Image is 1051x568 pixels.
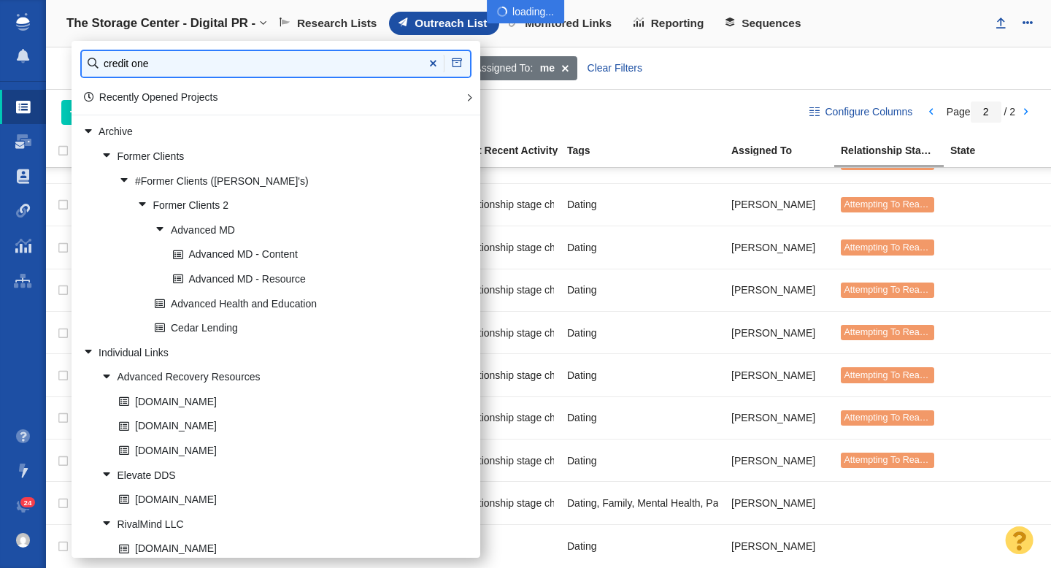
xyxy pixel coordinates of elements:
a: [DOMAIN_NAME] [115,440,450,462]
a: Cedar Lending [151,318,450,340]
a: [DOMAIN_NAME] [115,415,450,438]
a: RivalMind LLC [98,513,450,536]
a: Former Clients 2 [134,195,450,218]
a: Advanced Recovery Resources [98,366,450,389]
a: Individual Links [79,342,450,364]
a: Advanced MD - Content [169,244,450,266]
a: Advanced MD [151,219,450,242]
input: Find a Project [82,51,470,77]
a: Elevate DDS [98,464,450,487]
a: #Former Clients ([PERSON_NAME]'s) [115,170,450,193]
a: Recently Opened Projects [84,91,218,103]
a: [DOMAIN_NAME] [115,538,450,561]
a: Archive [79,121,450,144]
a: Advanced MD - Resource [169,268,450,291]
a: [DOMAIN_NAME] [115,489,450,512]
a: [DOMAIN_NAME] [115,391,450,413]
a: Former Clients [98,145,450,168]
a: Advanced Health and Education [151,293,450,315]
